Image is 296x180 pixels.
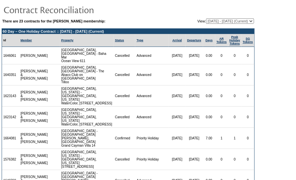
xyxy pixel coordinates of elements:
td: [DATE] [169,149,185,170]
td: Id [2,34,19,47]
a: SGTokens [243,37,253,44]
td: [DATE] [169,64,185,86]
td: 0 [241,149,254,170]
a: Days [205,39,213,42]
td: 0 [241,64,254,86]
td: [PERSON_NAME] & [PERSON_NAME] [19,64,49,86]
b: There are 23 contracts for the [PERSON_NAME] membership: [2,19,106,23]
td: 0.00 [203,64,215,86]
a: Type [137,39,143,42]
td: [GEOGRAPHIC_DATA], [GEOGRAPHIC_DATA] - The Abaco Club on [GEOGRAPHIC_DATA] Tilloo [60,64,114,86]
td: 1 [215,128,228,149]
td: Cancelled [114,86,136,107]
td: 0 [228,47,242,64]
td: [DATE] [186,107,203,128]
td: [DATE] [186,128,203,149]
td: 0.00 [203,149,215,170]
td: Confirmed [114,128,136,149]
td: 7.00 [203,128,215,149]
td: [PERSON_NAME] & [PERSON_NAME] [19,128,49,149]
td: Advanced [135,107,169,128]
td: 0 [241,47,254,64]
td: [PERSON_NAME] & [PERSON_NAME] [19,86,49,107]
a: Property [61,39,73,42]
td: 0.00 [203,107,215,128]
a: Departure [187,39,201,42]
a: Status [115,39,124,42]
td: 0 [241,107,254,128]
td: 1664081 [2,128,19,149]
td: 0 [228,64,242,86]
td: [PERSON_NAME] & [PERSON_NAME] [19,107,49,128]
td: 1646061 [2,47,19,64]
td: Cancelled [114,64,136,86]
td: [GEOGRAPHIC_DATA] - [GEOGRAPHIC_DATA][PERSON_NAME], [GEOGRAPHIC_DATA] Grand Cayman Villa 14 [60,128,114,149]
td: 0 [228,149,242,170]
td: View: [165,18,254,24]
td: 1 [228,128,242,149]
td: 0 [215,64,228,86]
td: [DATE] [169,86,185,107]
td: [DATE] [186,86,203,107]
td: [DATE] [169,47,185,64]
td: 0 [215,107,228,128]
td: Cancelled [114,107,136,128]
td: 60 Day – One Holiday Contract :: [DATE] - [DATE] (Current) [2,29,254,34]
td: Priority Holiday [135,149,169,170]
td: 0 [215,86,228,107]
td: 0.00 [203,86,215,107]
td: 0 [215,149,228,170]
td: 0 [228,86,242,107]
td: [PERSON_NAME] & [PERSON_NAME] [19,149,49,170]
td: 1640351 [2,64,19,86]
a: Peak HolidayTokens [230,35,240,45]
td: Advanced [135,86,169,107]
td: Cancelled [114,149,136,170]
td: 0 [241,86,254,107]
td: 0.00 [203,47,215,64]
td: Cancelled [114,47,136,64]
td: [DATE] [169,107,185,128]
td: 0 [228,107,242,128]
a: ARTokens [217,37,227,44]
td: [DATE] [186,149,203,170]
td: Advanced [135,47,169,64]
td: 1623143 [2,86,19,107]
td: 0 [241,128,254,149]
td: [DATE] [186,64,203,86]
a: Member [21,39,32,42]
img: pgTtlContractReconciliation.gif [3,3,136,16]
td: [DATE] [186,47,203,64]
td: [GEOGRAPHIC_DATA], [US_STATE] - [GEOGRAPHIC_DATA], [US_STATE] WaterColor, [STREET_ADDRESS] [60,107,114,128]
td: [PERSON_NAME] [19,47,49,64]
td: 1576382 [2,149,19,170]
a: Arrival [172,39,182,42]
td: [GEOGRAPHIC_DATA], [US_STATE] - [GEOGRAPHIC_DATA], [US_STATE] WaterColor, [STREET_ADDRESS] [60,86,114,107]
td: Priority Holiday [135,128,169,149]
td: 1623142 [2,107,19,128]
td: [GEOGRAPHIC_DATA], [GEOGRAPHIC_DATA] - Baha Mar Ocean View 611 [60,47,114,64]
td: Advanced [135,64,169,86]
td: 0 [215,47,228,64]
td: [DATE] [169,128,185,149]
td: [GEOGRAPHIC_DATA], [US_STATE] - [GEOGRAPHIC_DATA], [US_STATE] [STREET_ADDRESS] [60,149,114,170]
